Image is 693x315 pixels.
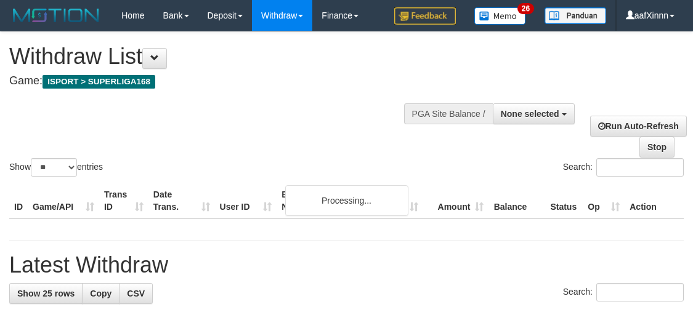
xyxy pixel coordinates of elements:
label: Search: [563,158,684,177]
h1: Latest Withdraw [9,253,684,277]
span: CSV [127,289,145,298]
span: Copy [90,289,111,298]
select: Showentries [31,158,77,177]
th: Date Trans. [148,183,215,218]
span: 26 [517,3,534,14]
th: Bank Acc. Number [357,183,423,218]
img: Button%20Memo.svg [474,7,526,25]
a: Run Auto-Refresh [590,116,687,137]
th: Game/API [28,183,99,218]
div: PGA Site Balance / [404,103,493,124]
th: User ID [215,183,277,218]
th: Action [625,183,684,218]
button: None selected [493,103,575,124]
img: MOTION_logo.png [9,6,103,25]
input: Search: [596,158,684,177]
a: Copy [82,283,120,304]
th: Bank Acc. Name [277,183,357,218]
h1: Withdraw List [9,44,450,69]
span: ISPORT > SUPERLIGA168 [43,75,155,89]
th: Op [583,183,625,218]
a: Show 25 rows [9,283,83,304]
a: CSV [119,283,153,304]
th: Trans ID [99,183,148,218]
th: Status [545,183,583,218]
span: Show 25 rows [17,289,75,298]
img: panduan.png [545,7,606,24]
h4: Game: [9,75,450,87]
a: Stop [639,137,675,157]
label: Show entries [9,158,103,177]
img: Feedback.jpg [394,7,456,25]
span: None selected [501,109,559,119]
div: Processing... [285,185,408,216]
th: ID [9,183,28,218]
th: Amount [423,183,489,218]
label: Search: [563,283,684,301]
input: Search: [596,283,684,301]
th: Balance [488,183,545,218]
